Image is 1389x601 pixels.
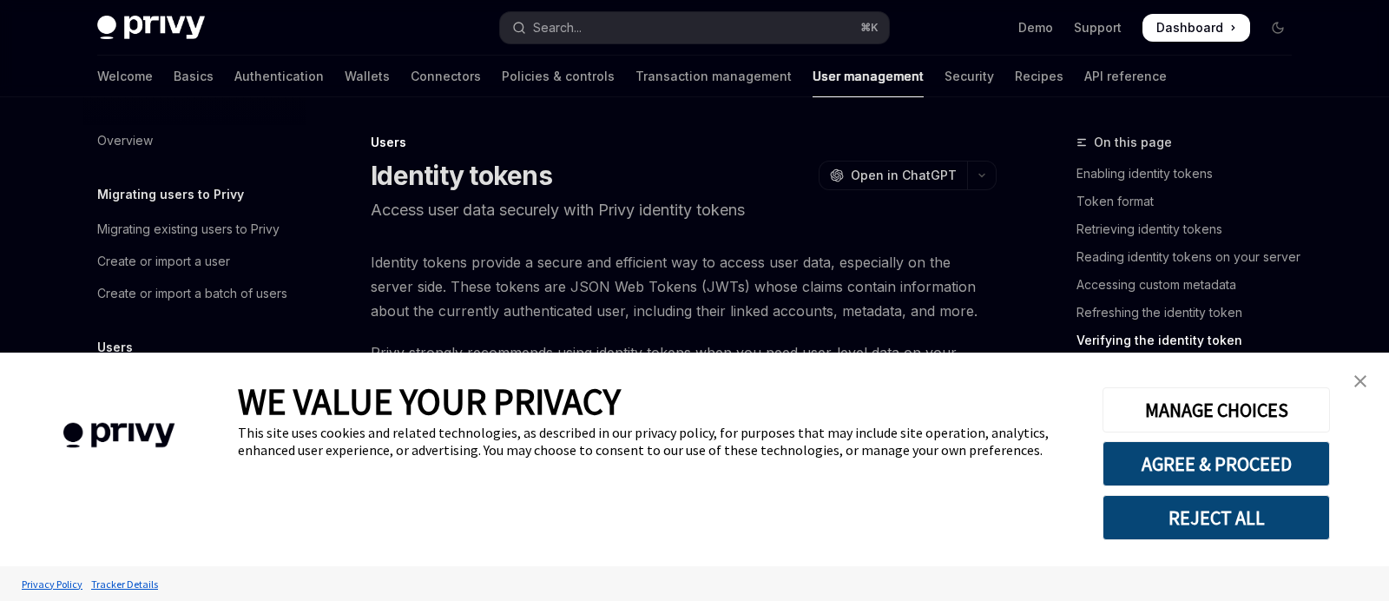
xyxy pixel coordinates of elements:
[26,398,212,473] img: company logo
[1074,19,1122,36] a: Support
[83,246,306,277] a: Create or import a user
[371,340,997,462] span: Privy strongly recommends using identity tokens when you need user-level data on your server. The...
[1103,495,1330,540] button: REJECT ALL
[17,569,87,599] a: Privacy Policy
[533,17,582,38] div: Search...
[1264,14,1292,42] button: Toggle dark mode
[945,56,994,97] a: Security
[1076,327,1306,354] a: Verifying the identity token
[83,214,306,245] a: Migrating existing users to Privy
[87,569,162,599] a: Tracker Details
[97,251,230,272] div: Create or import a user
[1354,375,1366,387] img: close banner
[813,56,924,97] a: User management
[500,12,889,43] button: Open search
[819,161,967,190] button: Open in ChatGPT
[97,283,287,304] div: Create or import a batch of users
[238,379,621,424] span: WE VALUE YOUR PRIVACY
[1103,387,1330,433] button: MANAGE CHOICES
[860,21,879,35] span: ⌘ K
[371,198,997,222] p: Access user data securely with Privy identity tokens
[97,337,133,358] h5: Users
[371,160,552,191] h1: Identity tokens
[1103,441,1330,486] button: AGREE & PROCEED
[1084,56,1167,97] a: API reference
[1076,215,1306,243] a: Retrieving identity tokens
[1076,243,1306,271] a: Reading identity tokens on your server
[1076,299,1306,327] a: Refreshing the identity token
[1076,160,1306,188] a: Enabling identity tokens
[1142,14,1250,42] a: Dashboard
[97,130,153,151] div: Overview
[97,219,280,240] div: Migrating existing users to Privy
[1015,56,1063,97] a: Recipes
[1076,188,1306,215] a: Token format
[371,134,997,151] div: Users
[97,16,205,40] img: dark logo
[1018,19,1053,36] a: Demo
[345,56,390,97] a: Wallets
[635,56,792,97] a: Transaction management
[502,56,615,97] a: Policies & controls
[411,56,481,97] a: Connectors
[371,250,997,323] span: Identity tokens provide a secure and efficient way to access user data, especially on the server ...
[1343,364,1378,399] a: close banner
[174,56,214,97] a: Basics
[1076,271,1306,299] a: Accessing custom metadata
[83,278,306,309] a: Create or import a batch of users
[851,167,957,184] span: Open in ChatGPT
[234,56,324,97] a: Authentication
[1094,132,1172,153] span: On this page
[97,184,244,205] h5: Migrating users to Privy
[83,125,306,156] a: Overview
[97,56,153,97] a: Welcome
[1156,19,1223,36] span: Dashboard
[238,424,1076,459] div: This site uses cookies and related technologies, as described in our privacy policy, for purposes...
